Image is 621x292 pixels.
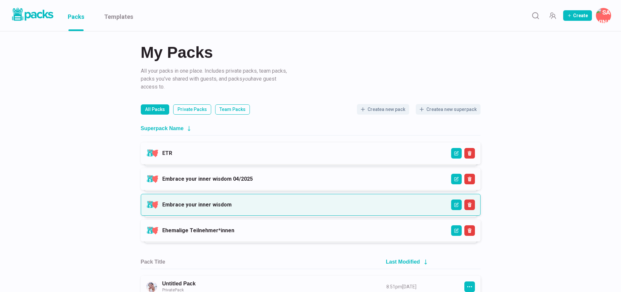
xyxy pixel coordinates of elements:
[464,174,475,184] button: Delete Superpack
[177,106,207,113] p: Private Packs
[219,106,246,113] p: Team Packs
[529,9,542,22] button: Search
[451,148,462,159] button: Edit
[386,259,420,265] h2: Last Modified
[141,259,165,265] h2: Pack Title
[464,148,475,159] button: Delete Superpack
[145,106,165,113] p: All Packs
[546,9,559,22] button: Manage Team Invites
[141,125,184,131] h2: Superpack Name
[242,76,251,82] i: you
[563,10,592,21] button: Create Pack
[464,225,475,236] button: Delete Superpack
[357,104,409,115] button: Createa new pack
[451,174,462,184] button: Edit
[451,225,462,236] button: Edit
[416,104,481,115] button: Createa new superpack
[141,45,481,60] h2: My Packs
[10,7,55,24] a: Packs logo
[141,67,290,91] p: All your packs in one place. Includes private packs, team packs, packs you've shared with guests,...
[451,200,462,210] button: Edit
[464,200,475,210] button: Delete Superpack
[10,7,55,22] img: Packs logo
[596,8,611,23] button: Savina Tilmann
